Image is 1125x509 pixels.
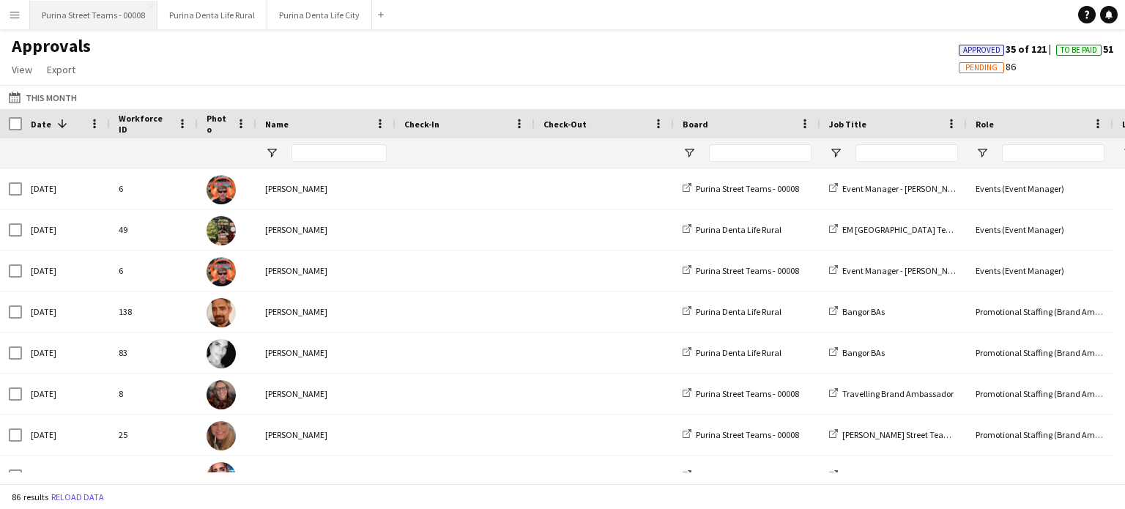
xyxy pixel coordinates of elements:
span: Purina Denta Life Rural [696,306,781,317]
img: Karen Woodroffe [207,380,236,409]
span: Purina Street Teams - 00008 [696,265,799,276]
div: [DATE] [22,374,110,414]
a: Bangor BAs [829,347,885,358]
div: 6 [110,250,198,291]
span: Role [976,119,994,130]
span: To Be Paid [1061,45,1097,55]
button: Purina Street Teams - 00008 [30,1,157,29]
span: Photo [207,113,230,135]
a: Purina Street Teams - 00008 [683,183,799,194]
img: Vanessa Thom [207,339,236,368]
span: 51 [1056,42,1113,56]
div: [DATE] [22,332,110,373]
span: Workforce ID [119,113,171,135]
span: Travelling Brand Ambassador [842,388,954,399]
a: Event Manager - [PERSON_NAME] [829,183,967,194]
span: Event Manager - [PERSON_NAME] [842,265,967,276]
div: [DATE] [22,456,110,496]
div: [DATE] [22,415,110,455]
div: Promotional Staffing (Brand Ambassadors) [967,374,1113,414]
div: [PERSON_NAME] [256,456,396,496]
div: Events (Event Manager) [967,209,1113,250]
img: Mark Woodroffe [207,175,236,204]
div: 25 [110,415,198,455]
span: Purina Street Teams - 00008 [696,429,799,440]
span: Check-In [404,119,439,130]
div: [PERSON_NAME] [256,332,396,373]
span: 35 of 121 [959,42,1056,56]
a: Purina Denta Life City [683,470,776,481]
span: 86 [959,60,1016,73]
span: [PERSON_NAME] Street Team BA [842,429,963,440]
a: Purina Denta Life Rural [683,347,781,358]
input: Name Filter Input [292,144,387,162]
div: Promotional Staffing (Brand Ambassadors) [967,291,1113,332]
a: Travelling Brand Ambassador [829,388,954,399]
div: 49 [110,209,198,250]
button: Open Filter Menu [265,146,278,160]
div: [PERSON_NAME] [256,168,396,209]
span: Pending [965,63,998,73]
input: Job Title Filter Input [855,144,958,162]
div: 8 [110,374,198,414]
a: EM [GEOGRAPHIC_DATA] Team [829,224,959,235]
span: Bangor BAs [842,306,885,317]
div: Events (Event Manager) [967,456,1113,496]
button: Open Filter Menu [683,146,696,160]
div: [DATE] [22,291,110,332]
button: Open Filter Menu [829,146,842,160]
div: Promotional Staffing (Brand Ambassadors) [967,415,1113,455]
span: Purina Denta Life Rural [696,224,781,235]
span: Job Title [829,119,866,130]
span: Check-Out [543,119,587,130]
img: Dee Worthington [207,421,236,450]
span: Purina Denta Life Rural [696,347,781,358]
div: [PERSON_NAME] [256,415,396,455]
img: Nuala Casey [207,216,236,245]
a: Purina Street Teams - 00008 [683,388,799,399]
div: [DATE] [22,209,110,250]
button: This Month [6,89,80,106]
a: Purina Denta Life Rural [683,224,781,235]
input: Board Filter Input [709,144,812,162]
img: James Allen [207,298,236,327]
div: Events (Event Manager) [967,168,1113,209]
button: Reload data [48,489,107,505]
a: View [6,60,38,79]
span: Van Collection [842,470,896,481]
a: Event Manager - [PERSON_NAME] [829,265,967,276]
span: Event Manager - [PERSON_NAME] [842,183,967,194]
div: [PERSON_NAME] [256,209,396,250]
div: 83 [110,332,198,373]
div: [DATE] [22,168,110,209]
span: Date [31,119,51,130]
a: Export [41,60,81,79]
div: [PERSON_NAME] [256,250,396,291]
div: Promotional Staffing (Brand Ambassadors) [967,332,1113,373]
button: Open Filter Menu [976,146,989,160]
span: Purina Street Teams - 00008 [696,183,799,194]
a: Purina Street Teams - 00008 [683,265,799,276]
div: 138 [110,291,198,332]
img: Mark Woodroffe [207,257,236,286]
div: [PERSON_NAME] [256,374,396,414]
a: Van Collection [829,470,896,481]
input: Role Filter Input [1002,144,1104,162]
img: Melanie Cairns [207,462,236,491]
span: Approved [963,45,1000,55]
span: Bangor BAs [842,347,885,358]
div: Events (Event Manager) [967,250,1113,291]
div: 6 [110,168,198,209]
span: Export [47,63,75,76]
a: Purina Street Teams - 00008 [683,429,799,440]
a: Purina Denta Life Rural [683,306,781,317]
div: 9 [110,456,198,496]
span: View [12,63,32,76]
a: Bangor BAs [829,306,885,317]
span: EM [GEOGRAPHIC_DATA] Team [842,224,959,235]
span: Purina Denta Life City [696,470,776,481]
div: [PERSON_NAME] [256,291,396,332]
div: [DATE] [22,250,110,291]
button: Purina Denta Life Rural [157,1,267,29]
button: Purina Denta Life City [267,1,372,29]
